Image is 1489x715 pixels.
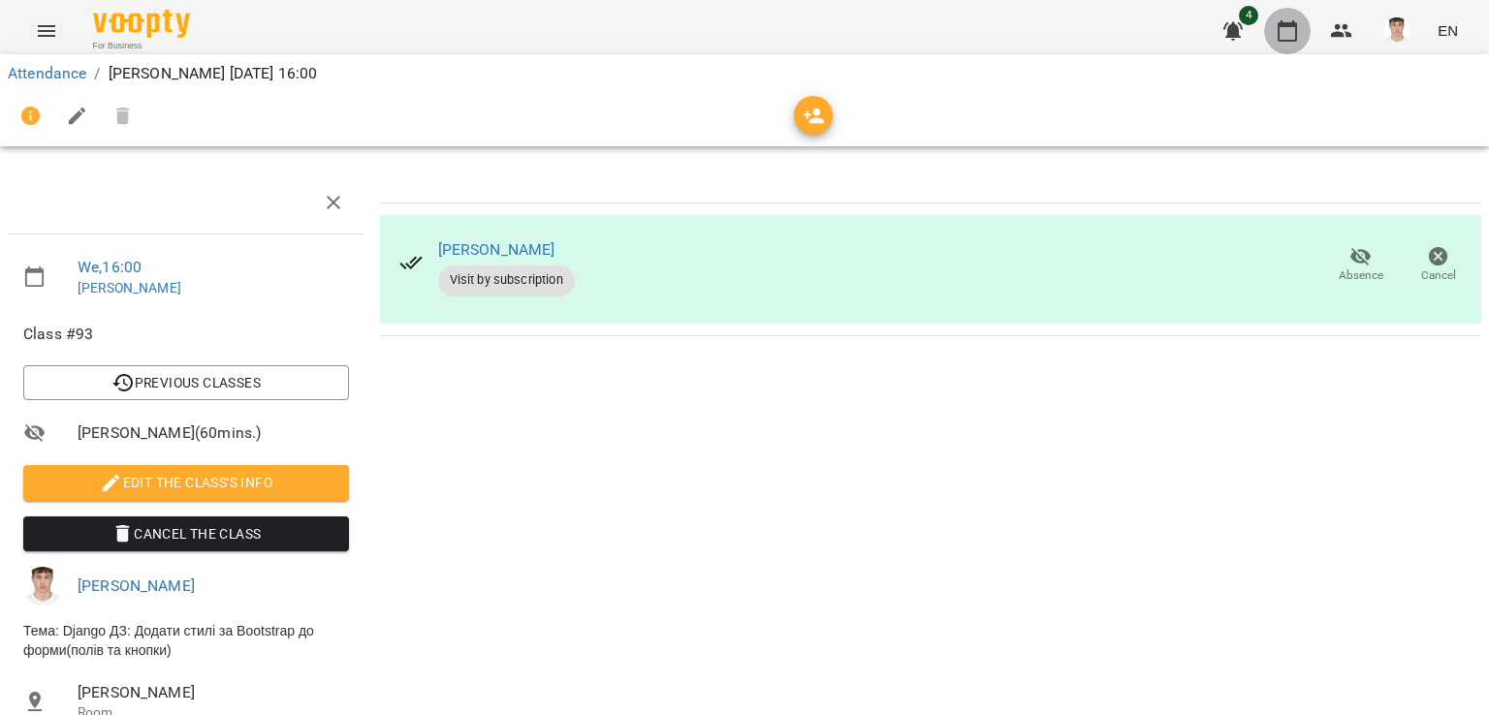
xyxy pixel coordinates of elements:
span: Previous Classes [39,371,333,394]
a: We , 16:00 [78,258,142,276]
span: EN [1438,20,1458,41]
span: Edit the class's Info [39,471,333,494]
img: Voopty Logo [93,10,190,38]
span: Class #93 [23,323,349,346]
img: 8fe045a9c59afd95b04cf3756caf59e6.jpg [1383,17,1410,45]
p: [PERSON_NAME] [DATE] 16:00 [109,62,318,85]
span: [PERSON_NAME] [78,681,349,704]
button: Absence [1322,238,1400,293]
a: Attendance [8,64,86,82]
nav: breadcrumb [8,62,1481,85]
a: [PERSON_NAME] [438,240,555,259]
button: Edit the class's Info [23,465,349,500]
button: Previous Classes [23,365,349,400]
span: [PERSON_NAME] ( 60 mins. ) [78,421,349,445]
img: 8fe045a9c59afd95b04cf3756caf59e6.jpg [23,567,62,606]
span: Absence [1339,267,1383,284]
span: 4 [1239,6,1258,25]
span: Cancel the class [39,522,333,545]
span: For Business [93,40,190,52]
a: [PERSON_NAME] [78,280,181,295]
button: EN [1430,13,1466,48]
a: [PERSON_NAME] [78,576,195,595]
span: Cancel [1421,267,1456,284]
span: Visit by subscription [438,271,575,289]
button: Menu [23,8,70,54]
li: Тема: Django ДЗ: Додати стилі за Bootstrap до форми(полів та кнопки) [8,613,364,668]
button: Cancel the class [23,516,349,551]
li: / [94,62,100,85]
button: Cancel [1400,238,1477,293]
